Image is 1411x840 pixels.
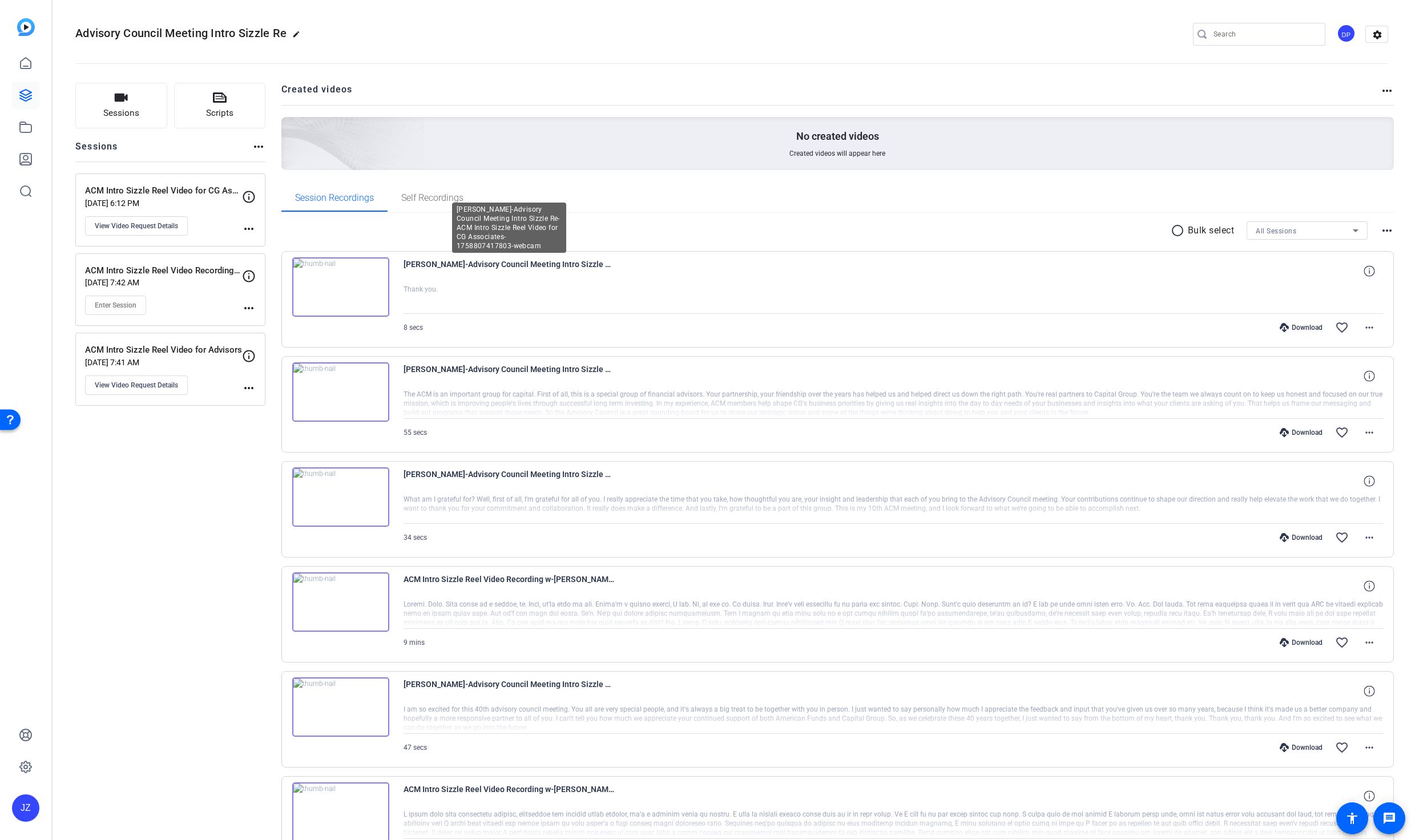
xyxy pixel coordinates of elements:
input: Search [1214,27,1316,41]
mat-icon: settings [1366,26,1389,43]
span: ACM Intro Sizzle Reel Video Recording w-[PERSON_NAME]-Take 1-2025-09-22-14-08-48-688-0 [404,572,615,600]
button: Scripts [174,83,266,128]
button: Sessions [75,83,167,128]
span: Sessions [103,107,139,120]
mat-icon: radio_button_unchecked [1171,224,1188,237]
h2: Created videos [281,83,1381,105]
img: thumb-nail [292,362,389,422]
mat-icon: more_horiz [1380,84,1394,98]
mat-icon: more_horiz [242,301,256,315]
mat-icon: favorite_border [1335,321,1349,334]
mat-icon: favorite_border [1335,741,1349,754]
button: View Video Request Details [85,375,188,395]
mat-icon: more_horiz [242,222,256,236]
img: thumb-nail [292,572,389,632]
p: ACM Intro Sizzle Reel Video for CG Associates [85,184,242,197]
p: [DATE] 7:41 AM [85,358,242,367]
div: DP [1337,24,1356,43]
p: ACM Intro Sizzle Reel Video for Advisors [85,344,242,357]
img: thumb-nail [292,677,389,737]
button: View Video Request Details [85,216,188,236]
span: Session Recordings [295,193,374,203]
div: JZ [12,794,39,822]
span: Self Recordings [401,193,463,203]
div: Download [1274,428,1328,437]
p: No created videos [796,130,879,143]
span: 9 mins [404,639,425,647]
p: [DATE] 7:42 AM [85,278,242,287]
mat-icon: more_horiz [1362,426,1376,439]
ngx-avatar: Darryl Pugh [1337,24,1357,44]
mat-icon: more_horiz [1380,224,1394,237]
mat-icon: more_horiz [1362,321,1376,334]
button: Enter Session [85,296,146,315]
span: All Sessions [1256,227,1296,235]
mat-icon: favorite_border [1335,426,1349,439]
mat-icon: accessibility [1345,811,1359,825]
span: 8 secs [404,324,423,332]
span: [PERSON_NAME]-Advisory Council Meeting Intro Sizzle Re-ACM Intro Sizzle Reel Video for CG Associa... [404,362,615,390]
span: View Video Request Details [95,221,178,231]
span: [PERSON_NAME]-Advisory Council Meeting Intro Sizzle Re-ACM Intro Sizzle Reel Video for CG Associa... [404,467,615,495]
mat-icon: more_horiz [1362,531,1376,544]
mat-icon: more_horiz [242,381,256,395]
mat-icon: favorite_border [1335,531,1349,544]
img: thumb-nail [292,257,389,317]
span: [PERSON_NAME]-Advisory Council Meeting Intro Sizzle Re-ACM Intro Sizzle Reel Video for CG Associa... [404,677,615,705]
span: Scripts [206,107,233,120]
div: Download [1274,638,1328,647]
span: Enter Session [95,301,136,310]
mat-icon: edit [292,30,306,44]
div: Download [1274,743,1328,752]
mat-icon: more_horiz [1362,636,1376,649]
span: 34 secs [404,534,427,542]
span: Advisory Council Meeting Intro Sizzle Re [75,26,287,40]
img: thumb-nail [292,467,389,527]
mat-icon: more_horiz [1362,741,1376,754]
p: ACM Intro Sizzle Reel Video Recording w/[PERSON_NAME] [85,264,242,277]
mat-icon: more_horiz [252,140,265,154]
span: [PERSON_NAME]-Advisory Council Meeting Intro Sizzle Re-ACM Intro Sizzle Reel Video for CG Associa... [404,257,615,285]
p: [DATE] 6:12 PM [85,199,242,208]
span: Created videos will appear here [789,149,885,158]
span: ACM Intro Sizzle Reel Video Recording w-[PERSON_NAME]-Take 1-2025-09-17-09-10-12-002-0 [404,782,615,810]
span: 47 secs [404,744,427,752]
span: 55 secs [404,429,427,437]
img: blue-gradient.svg [17,18,35,36]
span: View Video Request Details [95,381,178,390]
img: Creted videos background [154,4,426,252]
p: Bulk select [1188,224,1235,237]
div: Download [1274,533,1328,542]
div: Download [1274,323,1328,332]
mat-icon: favorite_border [1335,636,1349,649]
mat-icon: message [1382,811,1396,825]
h2: Sessions [75,140,118,161]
